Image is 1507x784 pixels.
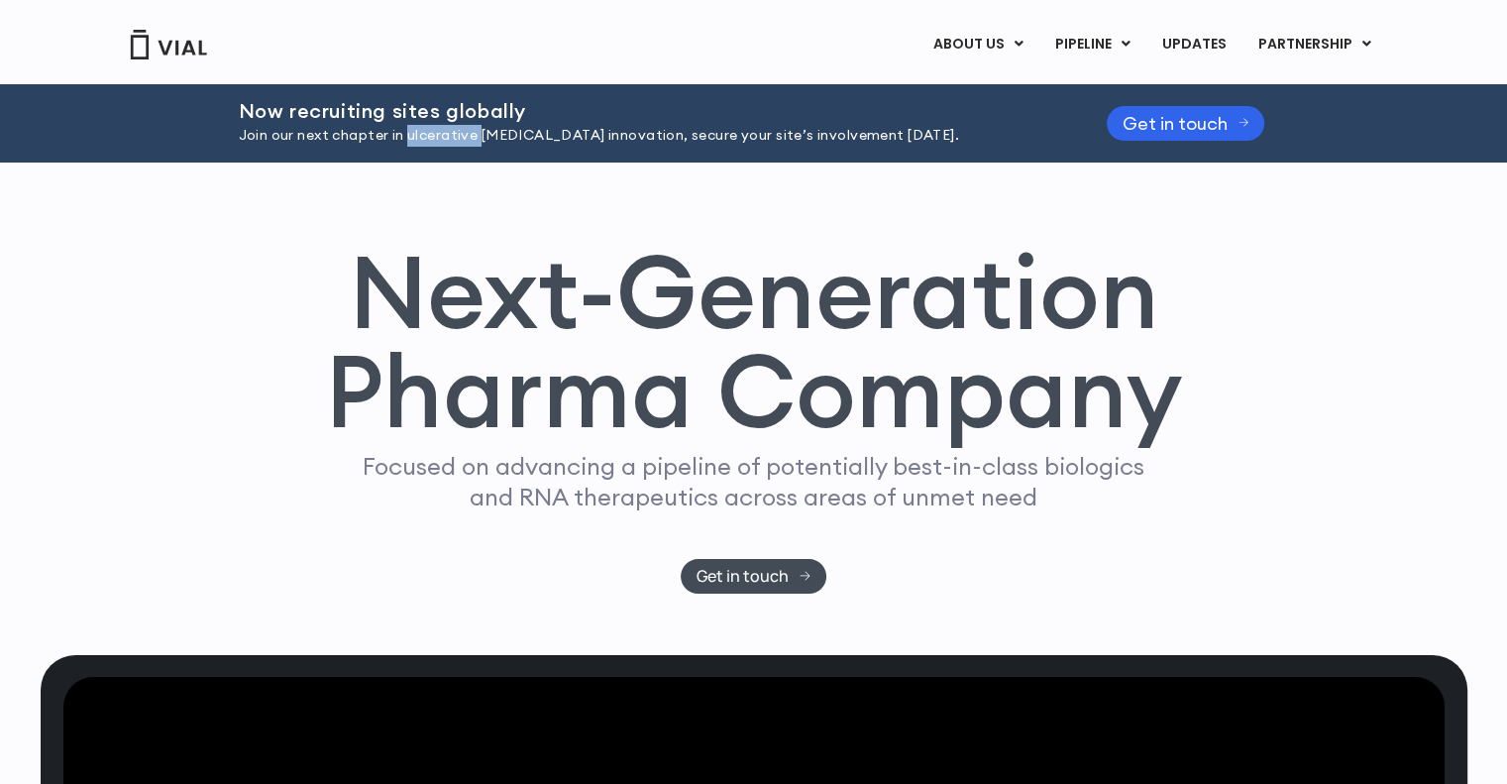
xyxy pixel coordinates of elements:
[1123,116,1228,131] span: Get in touch
[355,451,1153,512] p: Focused on advancing a pipeline of potentially best-in-class biologics and RNA therapeutics acros...
[1241,28,1386,61] a: PARTNERSHIPMenu Toggle
[681,559,826,594] a: Get in touch
[325,242,1183,442] h1: Next-Generation Pharma Company
[1107,106,1265,141] a: Get in touch
[239,100,1057,122] h2: Now recruiting sites globally
[1038,28,1144,61] a: PIPELINEMenu Toggle
[916,28,1037,61] a: ABOUT USMenu Toggle
[1145,28,1240,61] a: UPDATES
[129,30,208,59] img: Vial Logo
[697,569,789,584] span: Get in touch
[239,125,1057,147] p: Join our next chapter in ulcerative [MEDICAL_DATA] innovation, secure your site’s involvement [DA...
